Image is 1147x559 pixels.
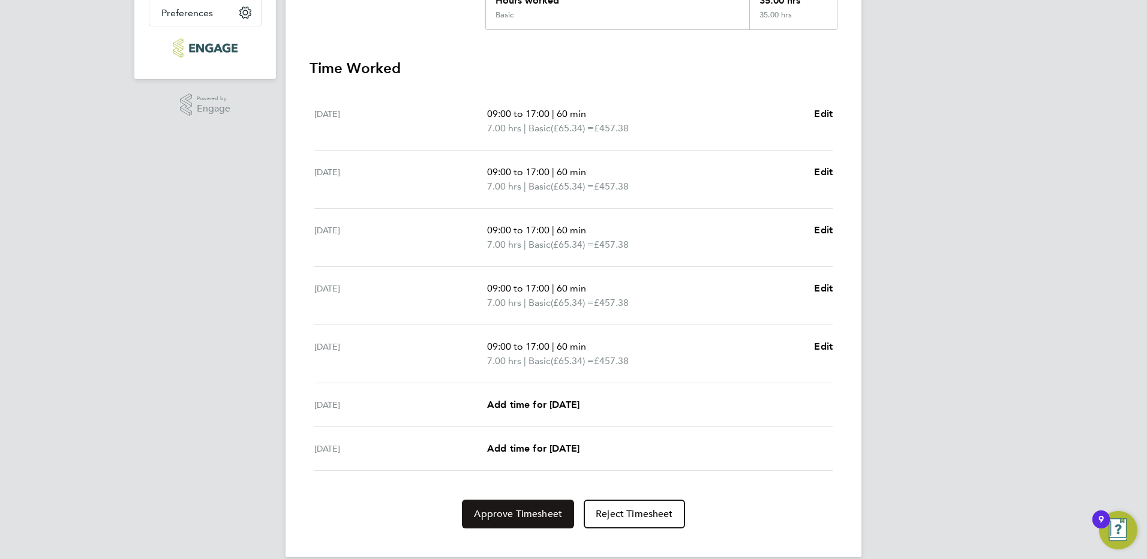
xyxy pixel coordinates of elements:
button: Open Resource Center, 9 new notifications [1099,511,1137,549]
span: 09:00 to 17:00 [487,108,550,119]
a: Edit [814,165,833,179]
span: 7.00 hrs [487,297,521,308]
span: (£65.34) = [551,122,594,134]
span: £457.38 [594,355,629,366]
span: (£65.34) = [551,297,594,308]
a: Edit [814,223,833,238]
span: Powered by [197,94,230,104]
div: [DATE] [314,398,487,412]
span: Basic [529,296,551,310]
span: £457.38 [594,181,629,192]
span: | [552,166,554,178]
div: Basic [496,10,514,20]
a: Go to home page [149,38,262,58]
span: Basic [529,238,551,252]
span: | [524,122,526,134]
a: Edit [814,107,833,121]
span: (£65.34) = [551,355,594,366]
span: | [552,108,554,119]
span: Add time for [DATE] [487,443,579,454]
span: (£65.34) = [551,181,594,192]
a: Powered byEngage [180,94,231,116]
span: | [524,297,526,308]
span: 09:00 to 17:00 [487,224,550,236]
span: Edit [814,224,833,236]
span: | [524,181,526,192]
span: Add time for [DATE] [487,399,579,410]
span: | [552,224,554,236]
span: Edit [814,166,833,178]
div: [DATE] [314,223,487,252]
span: £457.38 [594,239,629,250]
div: [DATE] [314,281,487,310]
span: Approve Timesheet [474,508,562,520]
a: Add time for [DATE] [487,441,579,456]
span: Edit [814,108,833,119]
span: 09:00 to 17:00 [487,341,550,352]
span: 09:00 to 17:00 [487,166,550,178]
span: 7.00 hrs [487,181,521,192]
div: 9 [1098,519,1104,535]
span: | [524,239,526,250]
span: | [552,341,554,352]
span: 7.00 hrs [487,122,521,134]
span: Edit [814,282,833,294]
span: Preferences [161,7,213,19]
span: Engage [197,104,230,114]
span: (£65.34) = [551,239,594,250]
span: £457.38 [594,297,629,308]
div: [DATE] [314,107,487,136]
span: Edit [814,341,833,352]
button: Reject Timesheet [584,500,685,528]
span: | [524,355,526,366]
div: [DATE] [314,165,487,194]
span: 7.00 hrs [487,355,521,366]
span: 60 min [557,108,586,119]
span: Basic [529,354,551,368]
div: 35.00 hrs [749,10,837,29]
div: [DATE] [314,339,487,368]
span: 60 min [557,341,586,352]
span: 60 min [557,166,586,178]
button: Approve Timesheet [462,500,574,528]
span: 60 min [557,282,586,294]
a: Edit [814,339,833,354]
img: ncclondon-logo-retina.png [173,38,237,58]
span: £457.38 [594,122,629,134]
span: Basic [529,121,551,136]
span: Basic [529,179,551,194]
a: Add time for [DATE] [487,398,579,412]
span: 09:00 to 17:00 [487,282,550,294]
a: Edit [814,281,833,296]
span: Reject Timesheet [596,508,673,520]
span: 7.00 hrs [487,239,521,250]
div: [DATE] [314,441,487,456]
span: | [552,282,554,294]
h3: Time Worked [310,59,837,78]
span: 60 min [557,224,586,236]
